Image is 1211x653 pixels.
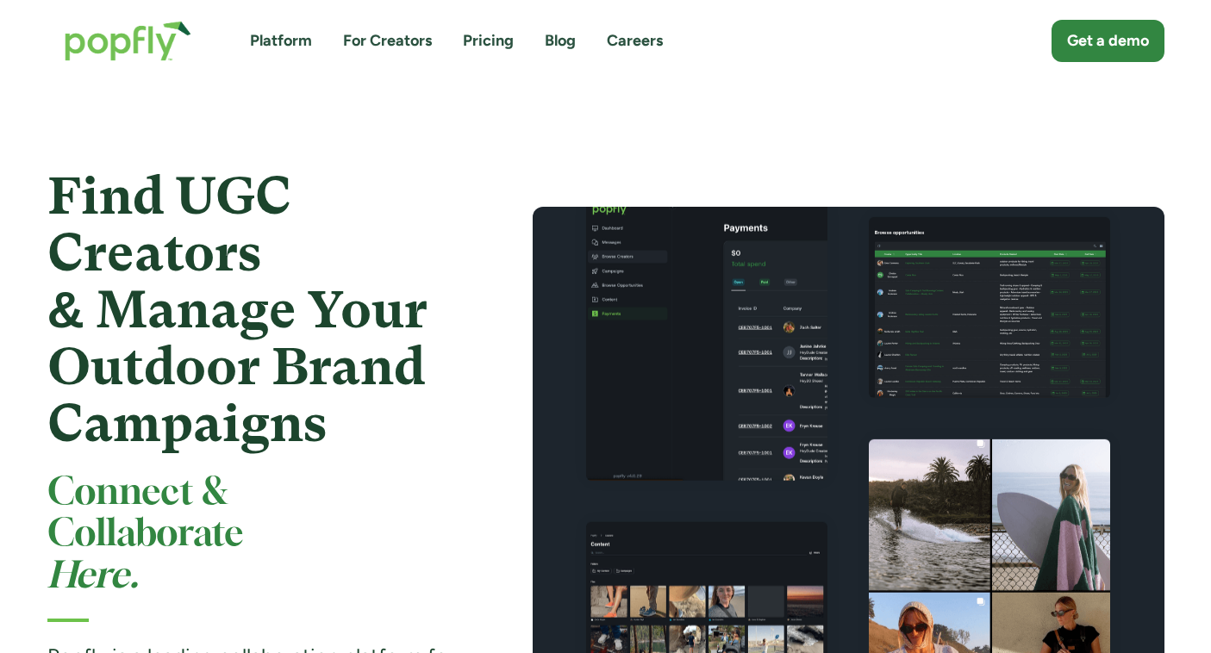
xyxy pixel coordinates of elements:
[463,30,514,52] a: Pricing
[1052,20,1164,62] a: Get a demo
[47,166,428,453] strong: Find UGC Creators & Manage Your Outdoor Brand Campaigns
[47,3,209,78] a: home
[343,30,432,52] a: For Creators
[545,30,576,52] a: Blog
[250,30,312,52] a: Platform
[607,30,663,52] a: Careers
[1067,30,1149,52] div: Get a demo
[47,559,139,594] em: Here.
[47,473,471,598] h2: Connect & Collaborate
